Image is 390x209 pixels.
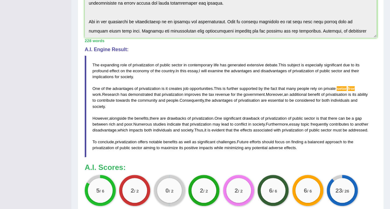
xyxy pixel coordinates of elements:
[192,140,196,144] span: as
[237,92,242,97] span: the
[92,98,96,103] span: to
[351,63,354,67] span: to
[150,116,159,121] span: there
[92,128,116,132] span: disadvantage
[355,122,368,127] span: another
[120,63,127,67] span: role
[316,98,321,103] span: for
[112,86,133,91] span: advantages
[337,86,347,91] span: Possible spelling mistake found. (did you mean: sector)
[244,145,251,150] span: any
[291,140,303,144] span: finding
[128,92,153,97] span: demonstrated
[308,92,320,97] span: benefit
[328,116,337,121] span: there
[181,128,193,132] span: society
[128,116,133,121] span: the
[252,145,267,150] span: potential
[268,98,284,103] span: essential
[108,122,109,127] span: Possible typo: you repeated a whitespace (did you mean: )
[278,86,285,91] span: that
[212,128,225,132] span: evident
[333,128,342,132] span: must
[184,63,187,67] span: in
[208,69,223,73] span: examine
[287,63,300,67] span: subject
[205,98,211,103] span: the
[244,92,265,97] span: government
[292,116,303,121] span: public
[295,98,315,103] span: considered
[310,122,328,127] span: frequently
[322,98,329,103] span: both
[150,69,154,73] span: of
[173,128,180,132] span: and
[138,98,157,103] span: community
[215,92,230,97] span: revenue
[324,86,336,91] span: private
[192,116,213,121] span: privatization
[289,92,307,97] span: additional
[92,104,105,109] span: society
[346,116,350,121] span: be
[304,187,307,194] big: 6
[240,86,258,91] span: supported
[261,98,267,103] span: are
[180,98,204,103] span: Consequently
[264,86,269,91] span: the
[166,86,168,91] span: it
[97,98,114,103] span: contribute
[221,122,229,127] span: lead
[197,140,215,144] span: significant
[126,69,132,73] span: the
[182,122,189,127] span: that
[233,98,234,103] span: Possible typo: you repeated a whitespace (did you mean: )
[184,145,198,150] span: positive
[325,140,342,144] span: approach
[266,92,283,97] span: Moreover
[352,92,356,97] span: its
[118,128,128,132] span: which
[301,63,304,67] span: is
[179,145,183,150] span: its
[155,63,159,67] span: of
[282,128,303,132] span: privatization
[160,116,166,121] span: are
[266,122,288,127] span: Furthermore
[100,189,104,193] small: / 6
[351,69,359,73] span: their
[156,145,160,150] span: to
[350,122,353,127] span: to
[98,140,114,144] span: conclude
[116,98,130,103] span: towards
[131,145,142,150] span: sector
[134,86,138,91] span: of
[343,128,347,132] span: be
[208,92,214,97] span: tax
[318,86,322,91] span: on
[85,163,126,171] b: A.I. Scores:
[355,116,362,121] span: gap
[172,63,182,67] span: sector
[357,92,368,97] span: ability
[316,116,319,121] span: is
[329,122,349,127] span: contributes
[144,128,152,132] span: both
[184,140,191,144] span: well
[338,116,345,121] span: can
[106,86,111,91] span: the
[227,63,246,67] span: generated
[212,98,232,103] span: advantages
[153,128,172,132] span: individuals
[224,69,230,73] span: the
[155,69,160,73] span: the
[234,128,239,132] span: the
[92,140,97,144] span: To
[278,63,286,67] span: This
[133,69,149,73] span: economy
[131,98,137,103] span: the
[214,116,222,121] span: One
[272,189,277,193] small: / 6
[162,86,164,91] span: is
[248,122,251,127] span: in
